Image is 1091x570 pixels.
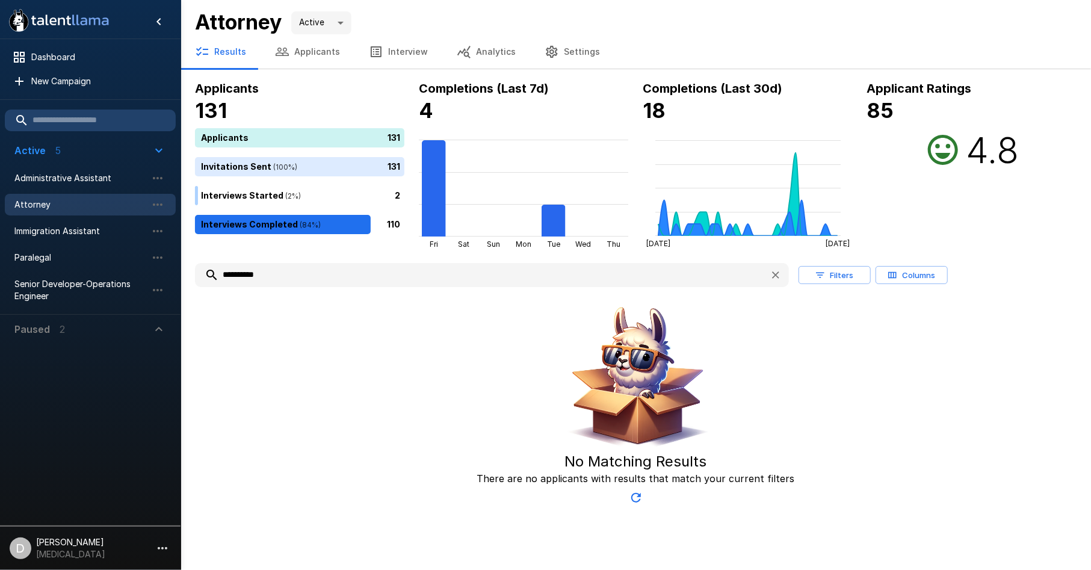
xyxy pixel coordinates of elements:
[799,266,871,285] button: Filters
[547,240,560,249] tspan: Tue
[876,266,948,285] button: Columns
[458,240,469,249] tspan: Sat
[867,81,972,96] b: Applicant Ratings
[419,98,433,123] b: 4
[561,302,711,452] img: Animated document
[387,218,400,231] p: 110
[516,240,531,249] tspan: Mon
[354,35,442,69] button: Interview
[487,240,501,249] tspan: Sun
[195,98,227,123] b: 131
[195,81,259,96] b: Applicants
[867,98,894,123] b: 85
[395,189,400,202] p: 2
[643,98,666,123] b: 18
[624,486,648,510] button: Updated Today - 12:50 PM
[419,81,549,96] b: Completions (Last 7d)
[430,240,438,249] tspan: Fri
[530,35,614,69] button: Settings
[826,239,850,248] tspan: [DATE]
[576,240,592,249] tspan: Wed
[388,160,400,173] p: 131
[477,471,795,486] p: There are no applicants with results that match your current filters
[195,10,282,34] b: Attorney
[388,131,400,144] p: 131
[442,35,530,69] button: Analytics
[643,81,783,96] b: Completions (Last 30d)
[291,11,351,34] div: Active
[181,35,261,69] button: Results
[646,239,670,248] tspan: [DATE]
[565,452,707,471] h5: No Matching Results
[607,240,620,249] tspan: Thu
[966,128,1019,172] h2: 4.8
[261,35,354,69] button: Applicants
